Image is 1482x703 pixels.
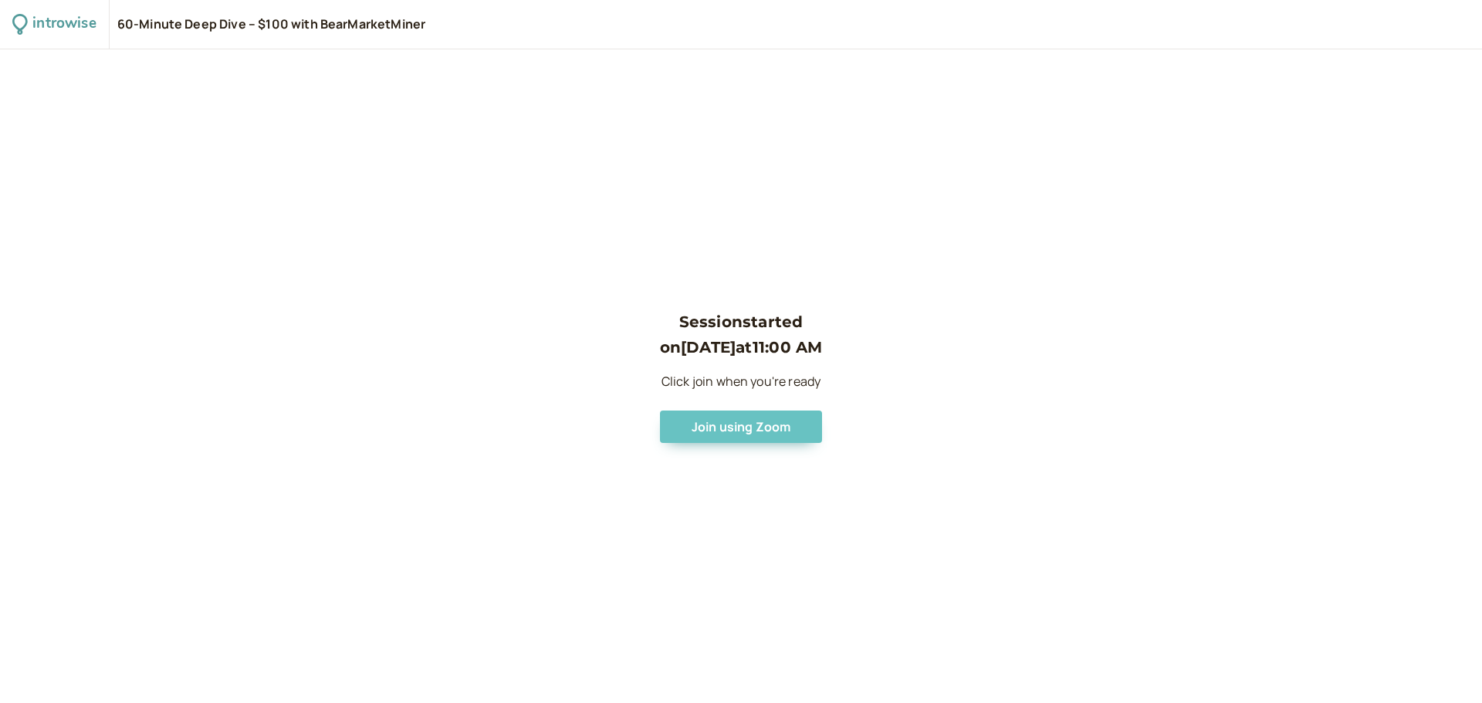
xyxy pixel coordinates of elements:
div: introwise [32,12,96,36]
h3: Session started on [DATE] at 11:00 AM [660,309,823,360]
p: Click join when you're ready [660,372,823,392]
div: 60-Minute Deep Dive – $100 with BearMarketMiner [117,16,426,33]
span: Join using Zoom [692,418,790,435]
button: Join using Zoom [660,411,823,443]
